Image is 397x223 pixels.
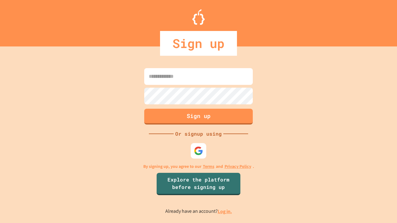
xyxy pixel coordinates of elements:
[157,173,240,195] a: Explore the platform before signing up
[165,208,232,215] p: Already have an account?
[194,146,203,155] img: google-icon.svg
[218,208,232,215] a: Log in.
[144,109,253,125] button: Sign up
[160,31,237,56] div: Sign up
[143,163,254,170] p: By signing up, you agree to our and .
[225,163,251,170] a: Privacy Policy
[203,163,214,170] a: Terms
[192,9,205,25] img: Logo.svg
[174,130,223,138] div: Or signup using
